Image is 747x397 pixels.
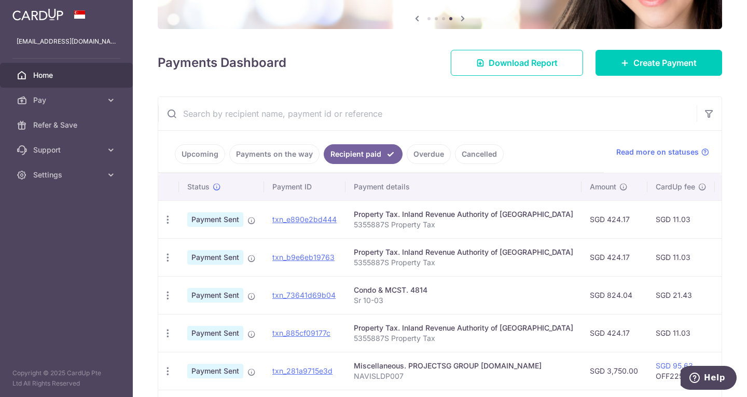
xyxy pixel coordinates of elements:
span: Create Payment [633,57,697,69]
a: Upcoming [175,144,225,164]
td: SGD 21.43 [647,276,715,314]
div: Miscellaneous. PROJECTSG GROUP [DOMAIN_NAME] [354,361,573,371]
p: Sr 10-03 [354,295,573,306]
span: Amount [590,182,616,192]
a: Overdue [407,144,451,164]
a: SGD 95.63 [656,361,693,370]
span: CardUp fee [656,182,695,192]
iframe: Opens a widget where you can find more information [681,366,737,392]
a: txn_b9e6eb19763 [272,253,335,262]
p: 5355887S Property Tax [354,257,573,268]
p: 5355887S Property Tax [354,220,573,230]
a: txn_885cf09177c [272,328,330,337]
span: Download Report [489,57,558,69]
span: Payment Sent [187,288,243,303]
p: NAVISLDP007 [354,371,573,381]
span: Read more on statuses [616,147,699,157]
img: CardUp [12,8,63,21]
a: txn_73641d69b04 [272,291,336,299]
a: Download Report [451,50,583,76]
a: txn_281a9715e3d [272,366,333,375]
a: Payments on the way [229,144,320,164]
td: SGD 11.03 [647,314,715,352]
p: [EMAIL_ADDRESS][DOMAIN_NAME] [17,36,116,47]
span: Home [33,70,102,80]
td: SGD 824.04 [582,276,647,314]
div: Property Tax. Inland Revenue Authority of [GEOGRAPHIC_DATA] [354,323,573,333]
p: 5355887S Property Tax [354,333,573,344]
a: Create Payment [596,50,722,76]
td: SGD 11.03 [647,200,715,238]
a: Recipient paid [324,144,403,164]
span: Status [187,182,210,192]
div: Property Tax. Inland Revenue Authority of [GEOGRAPHIC_DATA] [354,209,573,220]
span: Support [33,145,102,155]
a: Cancelled [455,144,504,164]
a: txn_e890e2bd444 [272,215,337,224]
td: SGD 424.17 [582,200,647,238]
td: SGD 3,750.00 [582,352,647,390]
span: Payment Sent [187,364,243,378]
span: Pay [33,95,102,105]
a: Read more on statuses [616,147,709,157]
span: Payment Sent [187,250,243,265]
span: Payment Sent [187,212,243,227]
th: Payment details [345,173,582,200]
input: Search by recipient name, payment id or reference [158,97,697,130]
td: SGD 11.03 [647,238,715,276]
h4: Payments Dashboard [158,53,286,72]
div: Condo & MCST. 4814 [354,285,573,295]
th: Payment ID [264,173,345,200]
span: Refer & Save [33,120,102,130]
span: Payment Sent [187,326,243,340]
td: OFF225 [647,352,715,390]
td: SGD 424.17 [582,314,647,352]
td: SGD 424.17 [582,238,647,276]
div: Property Tax. Inland Revenue Authority of [GEOGRAPHIC_DATA] [354,247,573,257]
span: Settings [33,170,102,180]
